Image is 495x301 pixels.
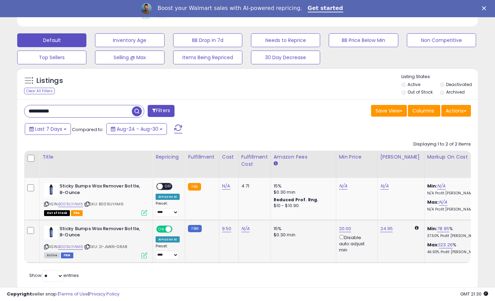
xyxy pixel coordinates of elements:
div: $10 - $10.90 [274,203,331,209]
span: FBM [61,252,73,258]
button: Columns [408,105,440,117]
a: Terms of Use [59,291,88,297]
img: 31-CaOWONaL._SL40_.jpg [44,183,58,197]
button: Last 7 Days [25,123,71,135]
div: [PERSON_NAME] [380,153,421,161]
div: 15% [274,183,331,189]
button: BB Drop in 7d [173,33,242,47]
small: FBM [188,225,201,232]
img: 31-CaOWONaL._SL40_.jpg [44,226,58,239]
button: Non Competitive [407,33,476,47]
div: Clear All Filters [24,88,55,94]
div: Close [482,6,489,10]
div: Amazon Fees [274,153,333,161]
div: seller snap | | [7,291,119,298]
span: FBA [71,210,83,216]
b: Max: [427,241,439,248]
small: FBA [188,183,201,191]
a: N/A [222,183,230,190]
button: Top Sellers [17,51,86,64]
span: | SKU: B009LIYAM6 [84,201,124,207]
div: Displaying 1 to 2 of 2 items [413,141,471,148]
b: Min: [427,225,438,232]
div: % [427,226,484,238]
a: 78.95 [437,225,449,232]
span: OFF [163,184,174,190]
button: 30 Day Decrease [251,51,320,64]
div: Cost [222,153,235,161]
span: OFF [171,226,182,232]
label: Archived [446,89,465,95]
a: B009LIYAM6 [58,201,83,207]
a: N/A [439,199,447,206]
span: All listings currently available for purchase on Amazon [44,252,60,258]
div: $0.30 min [274,232,331,238]
b: Sticky Bumps Wax Remover Bottle, 8-Ounce [60,226,143,240]
span: Columns [412,107,434,114]
p: N/A Profit [PERSON_NAME] [427,191,484,196]
div: 15% [274,226,331,232]
span: Aug-24 - Aug-30 [117,126,158,132]
button: BB Price Below Min [329,33,398,47]
div: Preset: [156,244,180,259]
span: Last 7 Days [35,126,62,132]
label: Deactivated [446,82,472,87]
button: Save View [371,105,407,117]
div: Title [42,153,150,161]
a: Privacy Policy [89,291,119,297]
a: 9.50 [222,225,232,232]
p: Listing States: [401,74,478,80]
button: Items Being Repriced [173,51,242,64]
b: Sticky Bumps Wax Remover Bottle, 8-Ounce [60,183,143,197]
span: | SKU: 2I-JMKN-GRA8 [84,244,127,249]
span: Compared to: [72,126,104,133]
button: Selling @ Max [95,51,164,64]
span: 2025-09-7 21:30 GMT [460,291,488,297]
div: Preset: [156,201,180,217]
button: Needs to Reprice [251,33,320,47]
p: N/A Profit [PERSON_NAME] [427,207,484,212]
div: Fulfillment Cost [241,153,268,168]
a: N/A [380,183,389,190]
div: Repricing [156,153,182,161]
th: The percentage added to the cost of goods (COGS) that forms the calculator for Min & Max prices. [424,151,489,178]
b: Reduced Prof. Rng. [274,197,319,203]
label: Out of Stock [408,89,433,95]
b: Min: [427,183,438,189]
a: B009LIYAM6 [58,244,83,250]
span: Show: entries [29,272,79,279]
a: 123.26 [439,241,453,248]
a: N/A [339,183,347,190]
img: Profile image for Adrian [141,3,152,14]
a: N/A [241,225,250,232]
div: $0.30 min [274,189,331,195]
label: Active [408,82,420,87]
button: Filters [148,105,175,117]
h5: Listings [36,76,63,86]
p: 46.93% Profit [PERSON_NAME] [427,250,484,255]
span: All listings that are currently out of stock and unavailable for purchase on Amazon [44,210,70,216]
a: N/A [437,183,445,190]
strong: Copyright [7,291,32,297]
small: Amazon Fees. [274,161,278,167]
button: Aug-24 - Aug-30 [106,123,167,135]
p: 37.50% Profit [PERSON_NAME] [427,234,484,238]
div: Min Price [339,153,375,161]
b: Max: [427,199,439,205]
div: Amazon AI [156,194,180,200]
div: ASIN: [44,183,147,215]
div: Fulfillment [188,153,216,161]
button: Default [17,33,86,47]
span: ON [157,226,166,232]
div: 4.71 [241,183,265,189]
div: ASIN: [44,226,147,258]
a: 20.00 [339,225,351,232]
a: Get started [308,5,343,12]
div: Boost your Walmart sales with AI-powered repricing. [157,5,302,12]
div: Disable auto adjust min [339,234,372,254]
button: Inventory Age [95,33,164,47]
button: Actions [441,105,471,117]
div: Markup on Cost [427,153,487,161]
div: % [427,242,484,255]
div: Amazon AI [156,236,180,243]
